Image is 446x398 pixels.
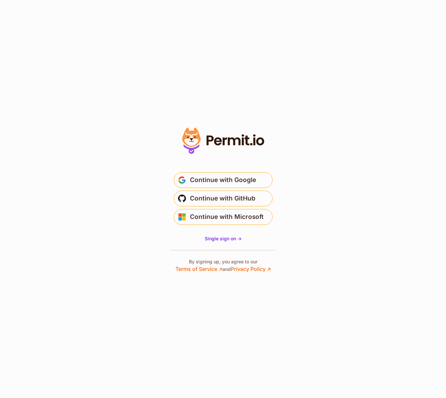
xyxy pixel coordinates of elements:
[175,258,271,273] p: By signing up, you agree to our and
[231,266,271,272] a: Privacy Policy ↗
[174,172,273,188] button: Continue with Google
[205,235,242,242] a: Single sign on ->
[190,175,256,185] span: Continue with Google
[190,212,264,222] span: Continue with Microsoft
[174,191,273,206] button: Continue with GitHub
[190,193,255,204] span: Continue with GitHub
[175,266,223,272] a: Terms of Service ↗
[174,209,273,225] button: Continue with Microsoft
